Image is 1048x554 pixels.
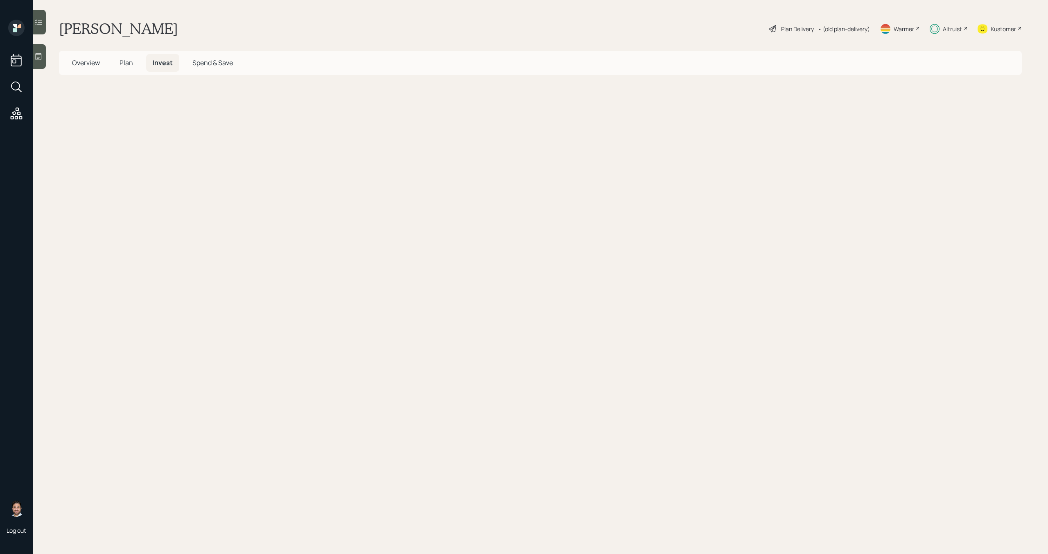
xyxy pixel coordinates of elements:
[72,58,100,67] span: Overview
[120,58,133,67] span: Plan
[8,500,25,517] img: michael-russo-headshot.png
[818,25,870,33] div: • (old plan-delivery)
[59,20,178,38] h1: [PERSON_NAME]
[7,527,26,534] div: Log out
[991,25,1016,33] div: Kustomer
[943,25,962,33] div: Altruist
[781,25,814,33] div: Plan Delivery
[192,58,233,67] span: Spend & Save
[153,58,173,67] span: Invest
[894,25,914,33] div: Warmer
